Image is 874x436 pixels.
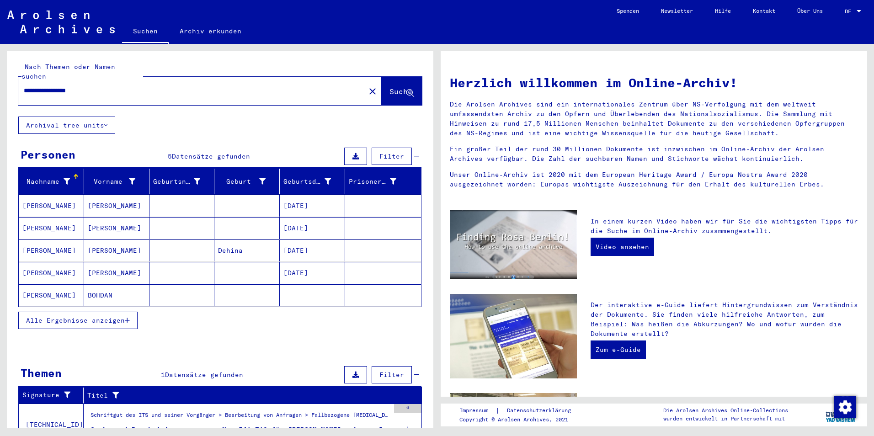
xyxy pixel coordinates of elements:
[91,411,389,424] div: Schriftgut des ITS und seiner Vorgänger > Bearbeitung von Anfragen > Fallbezogene [MEDICAL_DATA] ...
[283,177,331,186] div: Geburtsdatum
[280,217,345,239] mat-cell: [DATE]
[18,117,115,134] button: Archival tree units
[382,77,422,105] button: Suche
[591,217,858,236] p: In einem kurzen Video haben wir für Sie die wichtigsten Tipps für die Suche im Online-Archiv zusa...
[7,11,115,33] img: Arolsen_neg.svg
[349,174,410,189] div: Prisoner #
[84,169,149,194] mat-header-cell: Vorname
[280,169,345,194] mat-header-cell: Geburtsdatum
[19,284,84,306] mat-cell: [PERSON_NAME]
[22,388,83,403] div: Signature
[834,396,856,418] img: Zustimmung ändern
[379,152,404,160] span: Filter
[591,340,646,359] a: Zum e-Guide
[22,174,84,189] div: Nachname
[379,371,404,379] span: Filter
[459,406,582,415] div: |
[349,177,396,186] div: Prisoner #
[19,195,84,217] mat-cell: [PERSON_NAME]
[88,177,135,186] div: Vorname
[363,82,382,100] button: Clear
[845,8,855,15] span: DE
[591,300,858,339] p: Der interaktive e-Guide liefert Hintergrundwissen zum Verständnis der Dokumente. Sie finden viele...
[19,262,84,284] mat-cell: [PERSON_NAME]
[21,365,62,381] div: Themen
[459,415,582,424] p: Copyright © Arolsen Archives, 2021
[450,294,577,378] img: eguide.jpg
[500,406,582,415] a: Datenschutzerklärung
[459,406,496,415] a: Impressum
[22,390,72,400] div: Signature
[345,169,421,194] mat-header-cell: Prisoner #
[824,403,858,426] img: yv_logo.png
[84,262,149,284] mat-cell: [PERSON_NAME]
[172,152,250,160] span: Datensätze gefunden
[394,404,421,413] div: 6
[218,174,279,189] div: Geburt‏
[161,371,165,379] span: 1
[165,371,243,379] span: Datensätze gefunden
[450,170,858,189] p: Unser Online-Archiv ist 2020 mit dem European Heritage Award / Europa Nostra Award 2020 ausgezeic...
[18,312,138,329] button: Alle Ergebnisse anzeigen
[122,20,169,44] a: Suchen
[88,174,149,189] div: Vorname
[149,169,215,194] mat-header-cell: Geburtsname
[26,316,125,324] span: Alle Ergebnisse anzeigen
[372,148,412,165] button: Filter
[84,217,149,239] mat-cell: [PERSON_NAME]
[87,391,399,400] div: Titel
[22,177,70,186] div: Nachname
[21,63,115,80] mat-label: Nach Themen oder Namen suchen
[19,217,84,239] mat-cell: [PERSON_NAME]
[663,415,788,423] p: wurden entwickelt in Partnerschaft mit
[84,239,149,261] mat-cell: [PERSON_NAME]
[450,100,858,138] p: Die Arolsen Archives sind ein internationales Zentrum über NS-Verfolgung mit dem weltweit umfasse...
[91,425,389,435] div: Such- und Bescheinigungsvorgang Nr. 541.712 für [PERSON_NAME] geboren [DEMOGRAPHIC_DATA]
[153,174,214,189] div: Geburtsname
[450,73,858,92] h1: Herzlich willkommen im Online-Archiv!
[280,195,345,217] mat-cell: [DATE]
[389,87,412,96] span: Suche
[21,146,75,163] div: Personen
[372,366,412,383] button: Filter
[19,239,84,261] mat-cell: [PERSON_NAME]
[834,396,856,418] div: Zustimmung ändern
[84,284,149,306] mat-cell: BOHDAN
[450,144,858,164] p: Ein großer Teil der rund 30 Millionen Dokumente ist inzwischen im Online-Archiv der Arolsen Archi...
[280,262,345,284] mat-cell: [DATE]
[168,152,172,160] span: 5
[663,406,788,415] p: Die Arolsen Archives Online-Collections
[280,239,345,261] mat-cell: [DATE]
[591,238,654,256] a: Video ansehen
[169,20,252,42] a: Archiv erkunden
[19,169,84,194] mat-header-cell: Nachname
[214,239,280,261] mat-cell: Dehina
[367,86,378,97] mat-icon: close
[214,169,280,194] mat-header-cell: Geburt‏
[218,177,266,186] div: Geburt‏
[87,388,410,403] div: Titel
[84,195,149,217] mat-cell: [PERSON_NAME]
[450,210,577,279] img: video.jpg
[283,174,345,189] div: Geburtsdatum
[153,177,201,186] div: Geburtsname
